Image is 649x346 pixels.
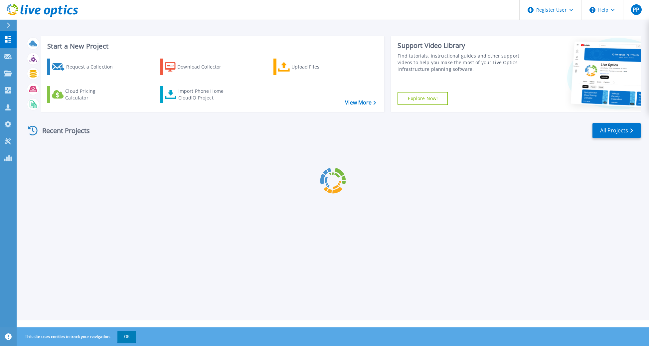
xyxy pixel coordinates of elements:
a: Download Collector [160,59,235,75]
button: OK [117,331,136,343]
span: PP [633,7,639,12]
a: All Projects [592,123,641,138]
a: Upload Files [273,59,348,75]
span: This site uses cookies to track your navigation. [18,331,136,343]
div: Cloud Pricing Calculator [65,88,118,101]
div: Find tutorials, instructional guides and other support videos to help you make the most of your L... [398,53,525,73]
div: Recent Projects [26,122,99,139]
a: Cloud Pricing Calculator [47,86,121,103]
a: Request a Collection [47,59,121,75]
a: View More [345,99,376,106]
h3: Start a New Project [47,43,376,50]
a: Explore Now! [398,92,448,105]
div: Support Video Library [398,41,525,50]
div: Request a Collection [66,60,119,74]
div: Import Phone Home CloudIQ Project [178,88,230,101]
div: Upload Files [291,60,345,74]
div: Download Collector [177,60,231,74]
